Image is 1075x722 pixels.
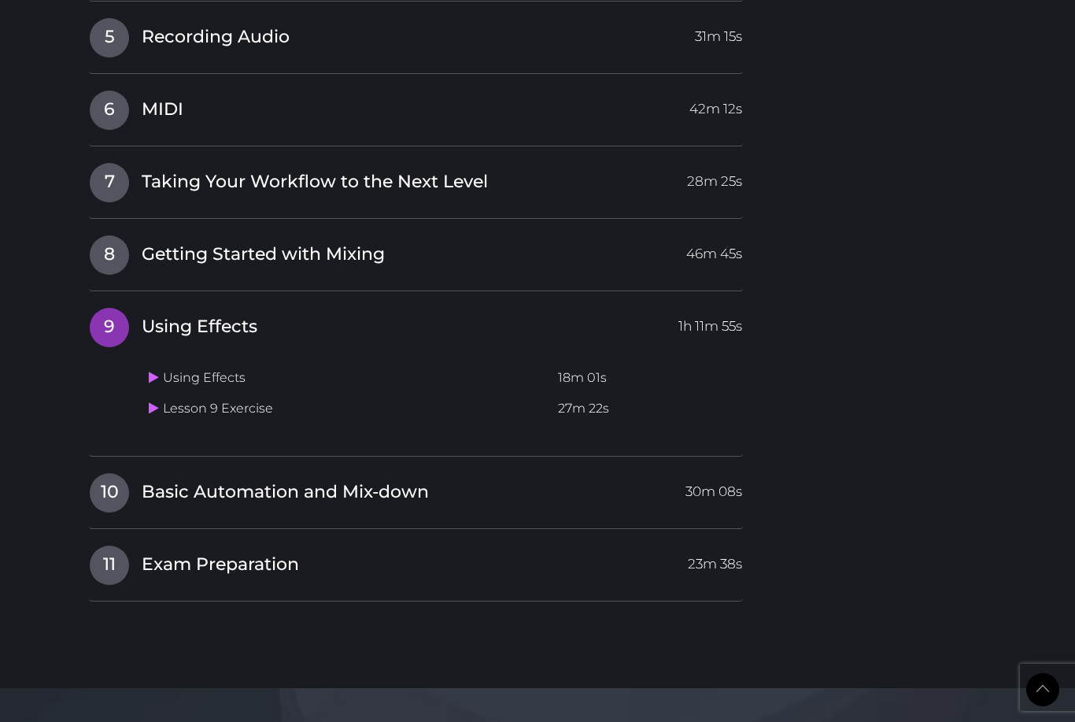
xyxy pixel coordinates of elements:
td: 27m 22s [552,394,742,424]
a: 11Exam Preparation23m 38s [89,545,743,578]
span: Taking Your Workflow to the Next Level [142,170,488,194]
td: Lesson 9 Exercise [142,394,552,424]
span: Getting Started with Mixing [142,243,385,267]
span: 10 [90,473,129,513]
a: 9Using Effects1h 11m 55s [89,307,743,340]
span: Exam Preparation [142,553,299,577]
a: 5Recording Audio31m 15s [89,17,743,50]
span: 7 [90,163,129,202]
a: 6MIDI42m 12s [89,90,743,123]
a: 10Basic Automation and Mix-down30m 08s [89,472,743,505]
span: 42m 12s [689,91,742,119]
td: 18m 01s [552,363,742,394]
span: 28m 25s [687,163,742,191]
td: Using Effects [142,363,552,394]
a: 8Getting Started with Mixing46m 45s [89,235,743,268]
span: Recording Audio [142,25,290,50]
span: 9 [90,308,129,347]
span: MIDI [142,98,183,122]
span: Basic Automation and Mix-down [142,480,429,505]
span: 11 [90,546,129,585]
a: 7Taking Your Workflow to the Next Level28m 25s [89,162,743,195]
span: 8 [90,235,129,275]
span: 30m 08s [685,473,742,502]
span: 1h 11m 55s [678,308,742,336]
span: Using Effects [142,315,257,339]
span: 5 [90,18,129,57]
span: 6 [90,91,129,130]
span: 46m 45s [686,235,742,264]
span: 23m 38s [688,546,742,574]
span: 31m 15s [695,18,742,46]
a: Back to Top [1026,673,1059,706]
